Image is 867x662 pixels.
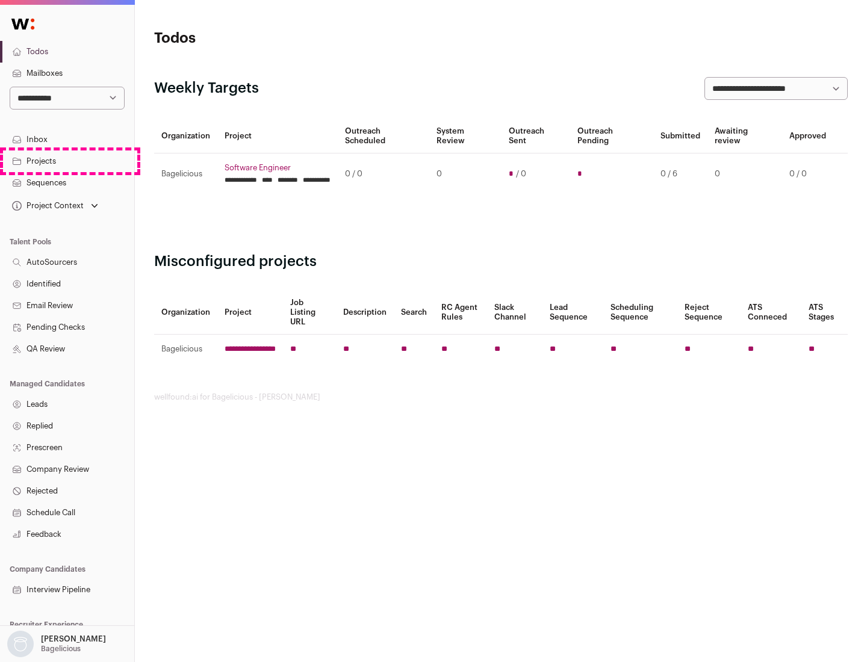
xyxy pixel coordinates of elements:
button: Open dropdown [5,631,108,657]
h2: Misconfigured projects [154,252,848,271]
th: Scheduling Sequence [603,291,677,335]
h2: Weekly Targets [154,79,259,98]
td: Bagelicious [154,335,217,364]
th: Organization [154,119,217,153]
p: [PERSON_NAME] [41,634,106,644]
th: Job Listing URL [283,291,336,335]
div: Project Context [10,201,84,211]
td: 0 [429,153,501,195]
img: nopic.png [7,631,34,657]
img: Wellfound [5,12,41,36]
th: Outreach Pending [570,119,653,153]
span: / 0 [516,169,526,179]
th: Approved [782,119,833,153]
td: 0 [707,153,782,195]
p: Bagelicious [41,644,81,654]
td: Bagelicious [154,153,217,195]
button: Open dropdown [10,197,101,214]
th: Awaiting review [707,119,782,153]
td: 0 / 0 [782,153,833,195]
th: Description [336,291,394,335]
h1: Todos [154,29,385,48]
th: Reject Sequence [677,291,741,335]
td: 0 / 6 [653,153,707,195]
th: Slack Channel [487,291,542,335]
th: Outreach Sent [502,119,571,153]
th: ATS Stages [801,291,848,335]
footer: wellfound:ai for Bagelicious - [PERSON_NAME] [154,392,848,402]
th: System Review [429,119,501,153]
th: RC Agent Rules [434,291,486,335]
th: Project [217,119,338,153]
th: Search [394,291,434,335]
th: Organization [154,291,217,335]
th: Lead Sequence [542,291,603,335]
th: Submitted [653,119,707,153]
td: 0 / 0 [338,153,429,195]
th: Project [217,291,283,335]
th: Outreach Scheduled [338,119,429,153]
a: Software Engineer [225,163,331,173]
th: ATS Conneced [741,291,801,335]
